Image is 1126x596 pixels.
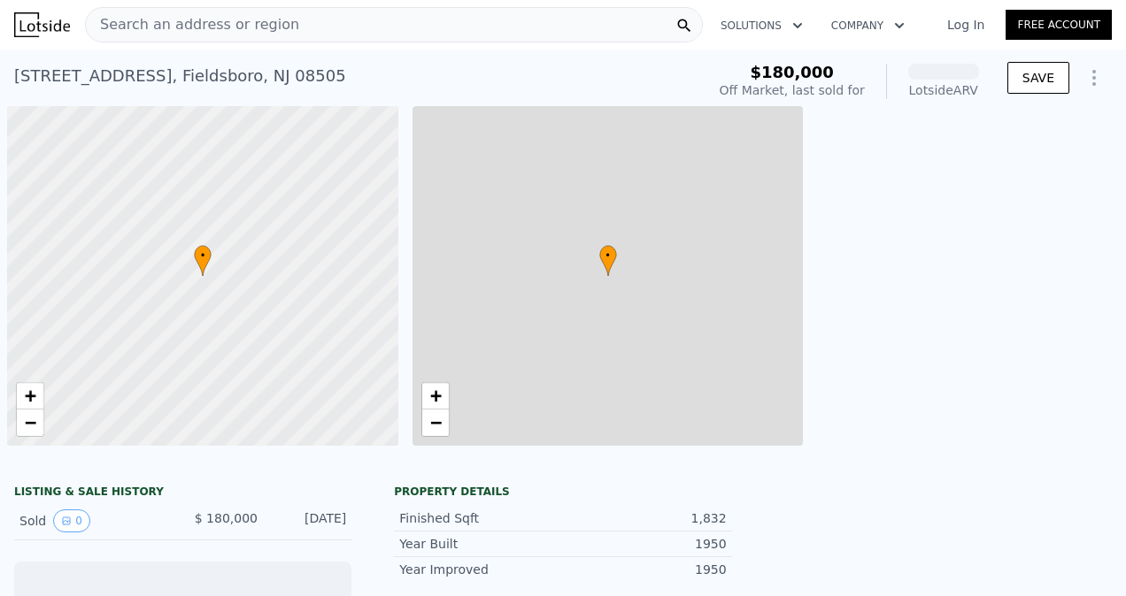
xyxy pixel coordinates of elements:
[422,383,449,409] a: Zoom in
[706,10,817,42] button: Solutions
[194,245,212,276] div: •
[86,14,299,35] span: Search an address or region
[17,409,43,436] a: Zoom out
[14,485,351,502] div: LISTING & SALE HISTORY
[563,561,727,578] div: 1950
[272,509,346,532] div: [DATE]
[394,485,731,499] div: Property details
[17,383,43,409] a: Zoom in
[25,385,36,407] span: +
[720,81,865,99] div: Off Market, last sold for
[399,509,563,527] div: Finished Sqft
[399,535,563,553] div: Year Built
[750,63,834,81] span: $180,000
[195,511,258,525] span: $ 180,000
[908,81,979,99] div: Lotside ARV
[194,248,212,264] span: •
[429,411,441,433] span: −
[399,561,563,578] div: Year Improved
[599,248,617,264] span: •
[53,509,90,532] button: View historical data
[422,409,449,436] a: Zoom out
[1006,10,1112,40] a: Free Account
[926,16,1006,34] a: Log In
[19,509,169,532] div: Sold
[25,411,36,433] span: −
[599,245,617,276] div: •
[563,535,727,553] div: 1950
[1076,60,1112,96] button: Show Options
[817,10,919,42] button: Company
[429,385,441,407] span: +
[1007,62,1069,94] button: SAVE
[14,12,70,37] img: Lotside
[14,64,346,88] div: [STREET_ADDRESS] , Fieldsboro , NJ 08505
[563,509,727,527] div: 1,832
